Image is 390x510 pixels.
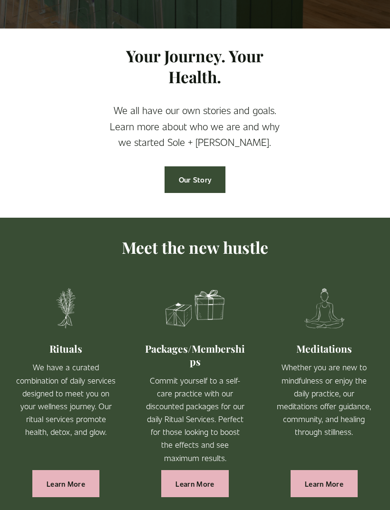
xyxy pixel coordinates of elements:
p: We have a curated combination of daily services designed to meet you on your wellness journey. Ou... [16,361,116,438]
h2: Rituals [16,342,116,355]
a: Learn More [161,470,228,497]
h2: Meditations [274,342,374,355]
h2: Packages/Memberships [145,342,245,368]
strong: Your Journey. Your Health. [126,45,267,87]
p: Commit yourself to a self-care practice with our discounted packages for our daily Ritual Service... [145,374,245,464]
p: We all have our own stories and goals. Learn more about who we are and why we started Sole + [PER... [105,102,284,150]
p: Meet the new hustle [16,235,374,260]
a: Learn More [32,470,99,497]
p: Whether you are new to mindfulness or enjoy the daily practice, our meditations offer guidance, c... [274,361,374,438]
a: Our Story [165,166,226,193]
a: Learn More [291,470,358,497]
